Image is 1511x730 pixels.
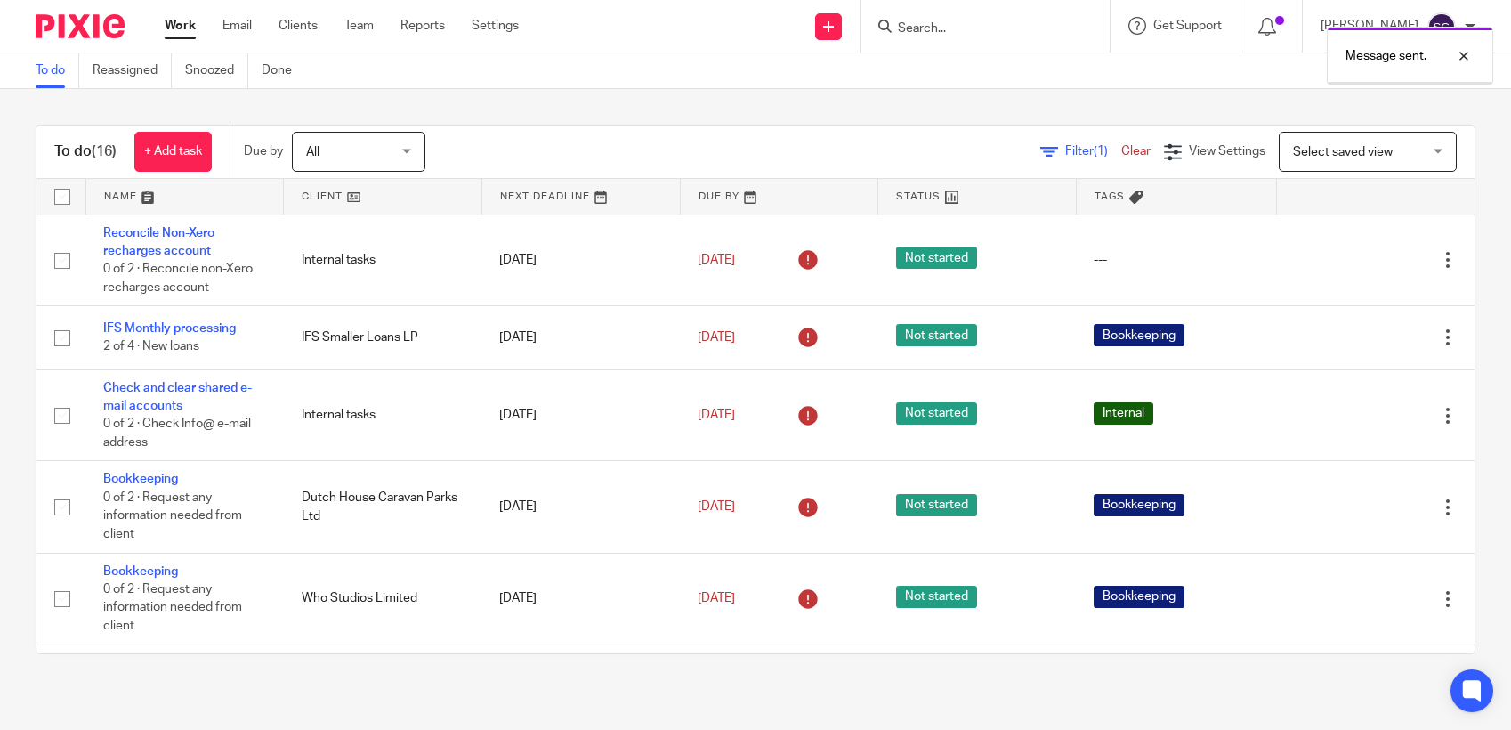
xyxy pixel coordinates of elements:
[262,53,305,88] a: Done
[481,306,680,369] td: [DATE]
[284,215,482,306] td: Internal tasks
[1094,586,1184,608] span: Bookkeeping
[165,17,196,35] a: Work
[896,324,977,346] span: Not started
[103,322,236,335] a: IFS Monthly processing
[36,14,125,38] img: Pixie
[896,494,977,516] span: Not started
[698,409,735,421] span: [DATE]
[1427,12,1456,41] img: svg%3E
[344,17,374,35] a: Team
[1094,251,1258,269] div: ---
[481,461,680,553] td: [DATE]
[472,17,519,35] a: Settings
[1094,324,1184,346] span: Bookkeeping
[896,586,977,608] span: Not started
[103,227,214,257] a: Reconcile Non-Xero recharges account
[103,341,199,353] span: 2 of 4 · New loans
[896,247,977,269] span: Not started
[1094,145,1108,158] span: (1)
[698,331,735,344] span: [DATE]
[54,142,117,161] h1: To do
[103,418,251,450] span: 0 of 2 · Check Info@ e-mail address
[185,53,248,88] a: Snoozed
[134,132,212,172] a: + Add task
[698,254,735,266] span: [DATE]
[896,402,977,425] span: Not started
[1189,145,1265,158] span: View Settings
[92,144,117,158] span: (16)
[698,500,735,513] span: [DATE]
[36,53,79,88] a: To do
[244,142,283,160] p: Due by
[1121,145,1151,158] a: Clear
[103,382,252,412] a: Check and clear shared e-mail accounts
[103,565,178,578] a: Bookkeeping
[103,583,242,632] span: 0 of 2 · Request any information needed from client
[481,553,680,645] td: [DATE]
[284,306,482,369] td: IFS Smaller Loans LP
[1065,145,1121,158] span: Filter
[93,53,172,88] a: Reassigned
[103,491,242,540] span: 0 of 2 · Request any information needed from client
[1095,191,1125,201] span: Tags
[279,17,318,35] a: Clients
[284,553,482,645] td: Who Studios Limited
[1094,494,1184,516] span: Bookkeeping
[306,146,319,158] span: All
[481,369,680,461] td: [DATE]
[1094,402,1153,425] span: Internal
[284,369,482,461] td: Internal tasks
[698,592,735,604] span: [DATE]
[284,461,482,553] td: Dutch House Caravan Parks Ltd
[481,215,680,306] td: [DATE]
[103,263,253,294] span: 0 of 2 · Reconcile non-Xero recharges account
[400,17,445,35] a: Reports
[1293,146,1393,158] span: Select saved view
[1345,47,1426,65] p: Message sent.
[103,473,178,485] a: Bookkeeping
[222,17,252,35] a: Email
